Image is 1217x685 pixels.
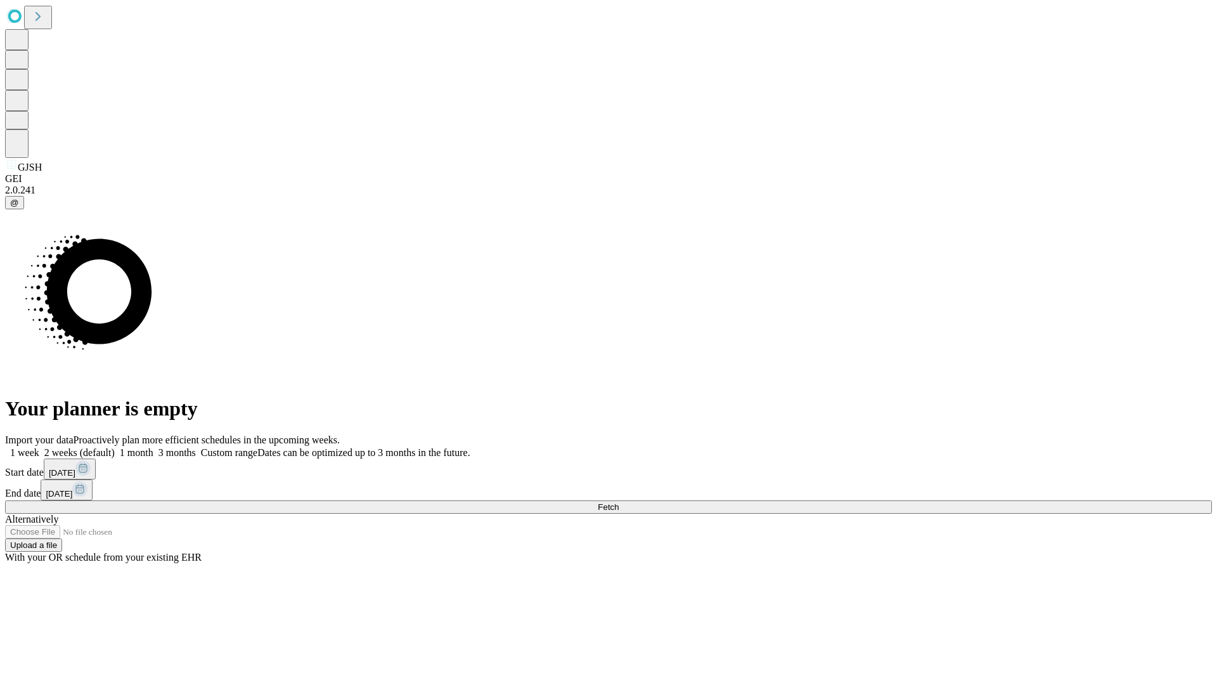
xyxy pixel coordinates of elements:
span: [DATE] [49,468,75,478]
span: 3 months [158,447,196,458]
span: @ [10,198,19,207]
div: Start date [5,459,1212,480]
button: Fetch [5,500,1212,514]
span: Fetch [598,502,619,512]
span: Dates can be optimized up to 3 months in the future. [257,447,470,458]
button: [DATE] [44,459,96,480]
span: 1 week [10,447,39,458]
span: 1 month [120,447,153,458]
span: Import your data [5,434,74,445]
span: GJSH [18,162,42,173]
span: Alternatively [5,514,58,525]
button: [DATE] [41,480,93,500]
div: 2.0.241 [5,185,1212,196]
h1: Your planner is empty [5,397,1212,421]
span: With your OR schedule from your existing EHR [5,552,202,563]
button: Upload a file [5,538,62,552]
div: GEI [5,173,1212,185]
span: 2 weeks (default) [44,447,115,458]
span: Proactively plan more efficient schedules in the upcoming weeks. [74,434,340,445]
div: End date [5,480,1212,500]
span: Custom range [201,447,257,458]
span: [DATE] [46,489,72,499]
button: @ [5,196,24,209]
